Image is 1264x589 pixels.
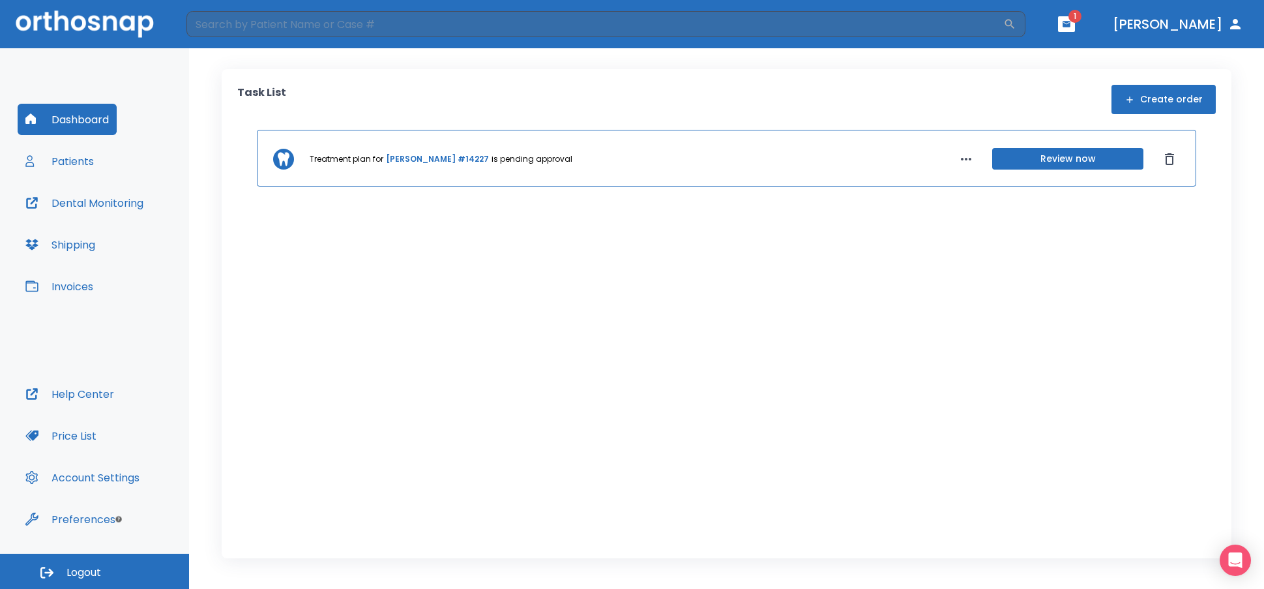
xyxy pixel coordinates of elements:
[1108,12,1248,36] button: [PERSON_NAME]
[66,566,101,580] span: Logout
[1220,545,1251,576] div: Open Intercom Messenger
[18,420,104,451] button: Price List
[992,148,1143,170] button: Review now
[18,462,147,493] button: Account Settings
[18,187,151,219] button: Dental Monitoring
[386,153,489,165] a: [PERSON_NAME] #14227
[16,10,154,37] img: Orthosnap
[1068,10,1081,23] span: 1
[1159,149,1180,170] button: Dismiss
[18,271,101,302] button: Invoices
[18,378,122,410] button: Help Center
[113,513,125,525] div: Tooltip anchor
[492,153,572,165] p: is pending approval
[18,229,103,260] button: Shipping
[18,145,102,177] button: Patients
[18,104,117,135] button: Dashboard
[186,11,1003,37] input: Search by Patient Name or Case #
[18,504,123,535] button: Preferences
[237,85,286,114] p: Task List
[1111,85,1216,114] button: Create order
[310,153,383,165] p: Treatment plan for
